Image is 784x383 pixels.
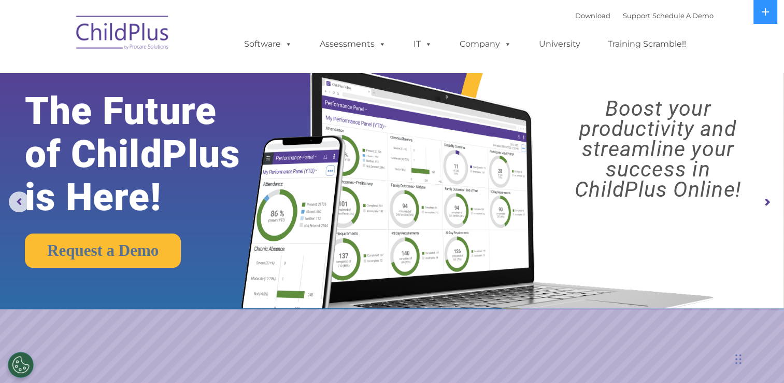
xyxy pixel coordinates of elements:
a: Software [234,34,303,54]
a: Schedule A Demo [652,11,714,20]
iframe: Chat Widget [732,333,784,383]
span: Last name [144,69,176,76]
span: Phone number [144,111,188,119]
a: IT [403,34,443,54]
div: Drag [735,344,742,375]
rs-layer: Boost your productivity and streamline your success in ChildPlus Online! [541,99,774,200]
a: Download [575,11,610,20]
a: Assessments [309,34,396,54]
a: Training Scramble!! [597,34,696,54]
button: Cookies Settings [8,352,34,378]
img: ChildPlus by Procare Solutions [71,8,175,60]
a: University [529,34,591,54]
a: Request a Demo [25,234,181,268]
a: Support [623,11,650,20]
a: Company [449,34,522,54]
font: | [575,11,714,20]
rs-layer: The Future of ChildPlus is Here! [25,90,275,219]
